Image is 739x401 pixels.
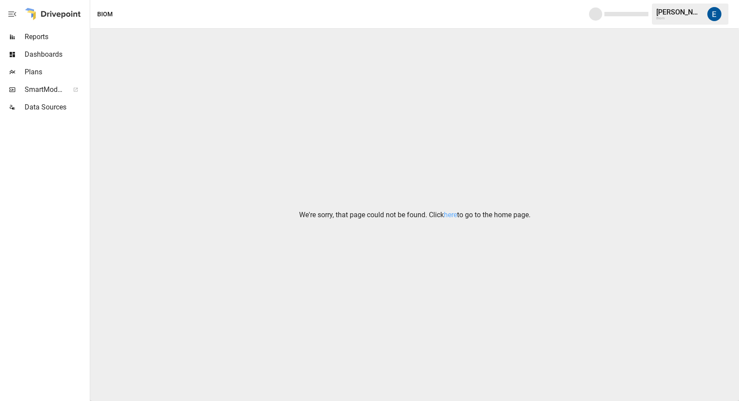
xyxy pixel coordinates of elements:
div: Biom [656,16,702,20]
button: Ellyn Stastny [702,2,727,26]
span: Data Sources [25,102,88,113]
span: SmartModel [25,84,63,95]
p: We're sorry, that page could not be found. Click to go to the home page. [299,210,530,220]
span: ™ [63,83,69,94]
a: here [444,211,457,219]
span: Dashboards [25,49,88,60]
span: Plans [25,67,88,77]
span: Reports [25,32,88,42]
img: Ellyn Stastny [707,7,721,21]
div: [PERSON_NAME] [656,8,702,16]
